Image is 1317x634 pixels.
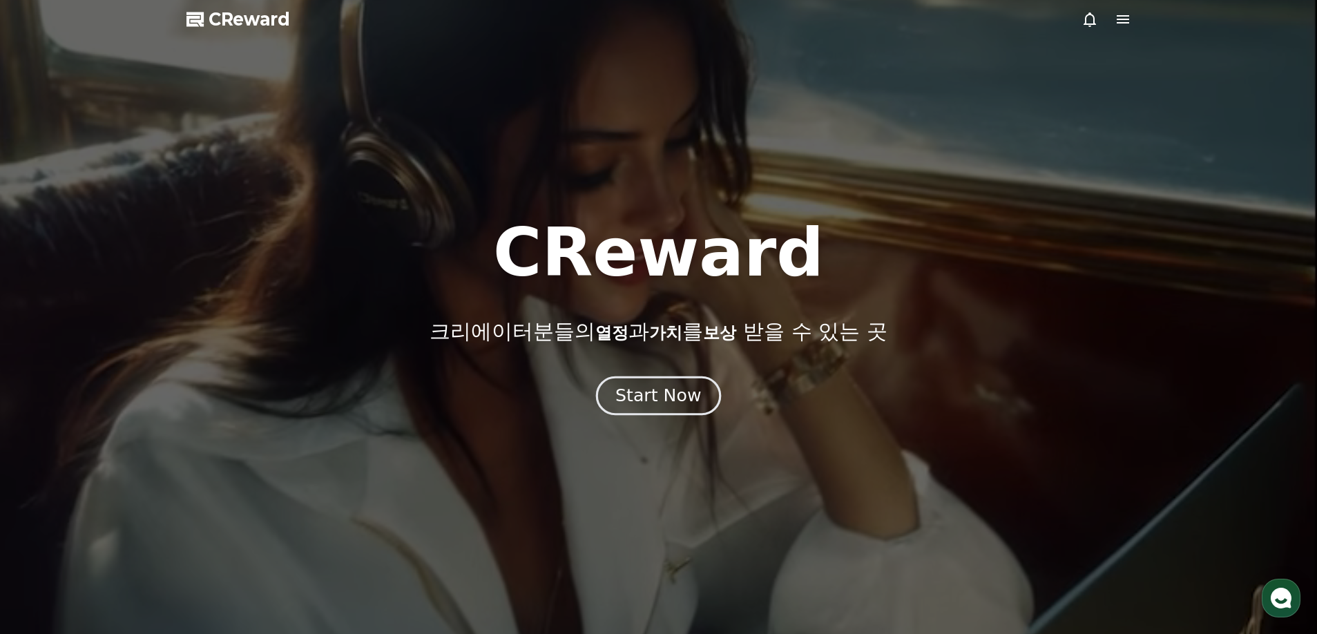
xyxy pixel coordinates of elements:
[595,323,628,343] span: 열정
[91,438,178,472] a: 대화
[44,459,52,470] span: 홈
[596,376,721,416] button: Start Now
[493,220,824,286] h1: CReward
[4,438,91,472] a: 홈
[186,8,290,30] a: CReward
[209,8,290,30] span: CReward
[703,323,736,343] span: 보상
[213,459,230,470] span: 설정
[430,319,887,344] p: 크리에이터분들의 과 를 받을 수 있는 곳
[649,323,682,343] span: 가치
[599,391,718,404] a: Start Now
[126,459,143,470] span: 대화
[178,438,265,472] a: 설정
[615,384,701,407] div: Start Now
